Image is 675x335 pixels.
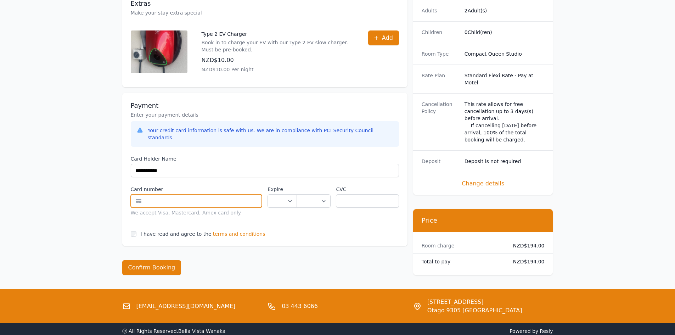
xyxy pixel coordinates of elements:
a: 03 443 6066 [282,302,318,311]
p: Enter your payment details [131,111,399,118]
div: This rate allows for free cancellation up to 3 days(s) before arrival. If cancelling [DATE] befor... [465,101,545,143]
dd: NZD$194.00 [507,258,545,265]
dt: Total to pay [422,258,502,265]
p: Type 2 EV Charger [202,30,354,38]
div: Your credit card information is safe with us. We are in compliance with PCI Security Council stan... [148,127,393,141]
a: Resly [540,328,553,334]
button: Confirm Booking [122,260,181,275]
img: Type 2 EV Charger [131,30,187,73]
span: terms and conditions [213,230,265,238]
label: I have read and agree to the [141,231,212,237]
dt: Room charge [422,242,502,249]
p: NZD$10.00 [202,56,354,65]
span: [STREET_ADDRESS] [427,298,522,306]
dt: Rate Plan [422,72,459,86]
dd: Compact Queen Studio [465,50,545,57]
h3: Price [422,216,545,225]
dd: 2 Adult(s) [465,7,545,14]
dt: Children [422,29,459,36]
label: Expire [268,186,297,193]
h3: Payment [131,101,399,110]
label: . [297,186,330,193]
p: NZD$10.00 Per night [202,66,354,73]
span: Otago 9305 [GEOGRAPHIC_DATA] [427,306,522,315]
dd: NZD$194.00 [507,242,545,249]
span: Powered by [341,328,553,335]
dt: Deposit [422,158,459,165]
p: Book in to charge your EV with our Type 2 EV slow charger. Must be pre-booked. [202,39,354,53]
label: Card number [131,186,262,193]
dt: Room Type [422,50,459,57]
dt: Cancellation Policy [422,101,459,143]
span: ⓒ All Rights Reserved. Bella Vista Wanaka [122,328,226,334]
div: We accept Visa, Mastercard, Amex card only. [131,209,262,216]
a: [EMAIL_ADDRESS][DOMAIN_NAME] [136,302,236,311]
p: Make your stay extra special [131,9,399,16]
dd: 0 Child(ren) [465,29,545,36]
label: CVC [336,186,399,193]
dt: Adults [422,7,459,14]
button: Add [368,30,399,45]
span: Change details [422,179,545,188]
dd: Deposit is not required [465,158,545,165]
dd: Standard Flexi Rate - Pay at Motel [465,72,545,86]
label: Card Holder Name [131,155,399,162]
span: Add [382,34,393,42]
